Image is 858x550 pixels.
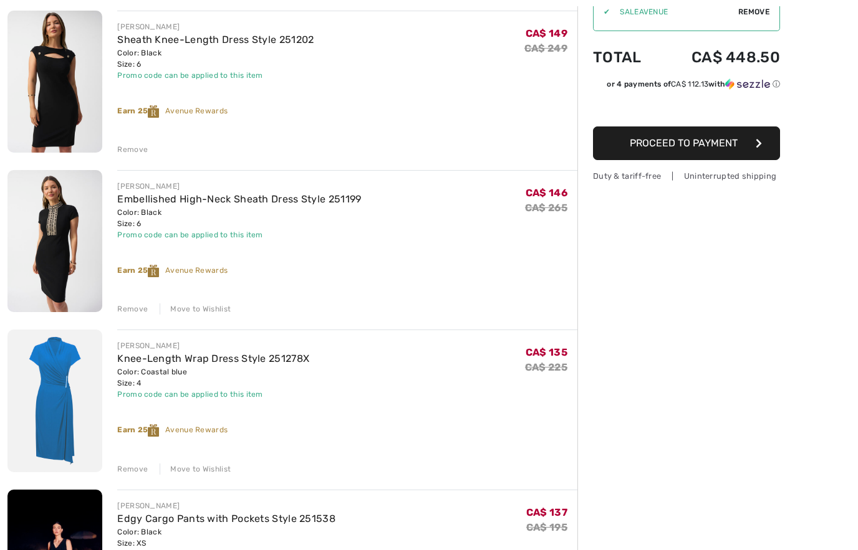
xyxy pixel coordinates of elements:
div: Avenue Rewards [117,424,577,437]
div: Color: Black Size: 6 [117,47,314,70]
div: [PERSON_NAME] [117,21,314,32]
span: CA$ 149 [526,27,567,39]
img: Knee-Length Wrap Dress Style 251278X [7,330,102,472]
span: Proceed to Payment [630,137,738,149]
strong: Earn 25 [117,107,165,115]
div: Color: Coastal blue Size: 4 [117,366,309,389]
div: Promo code can be applied to this item [117,229,361,240]
div: Remove [117,463,148,475]
div: Promo code can be applied to this item [117,389,309,400]
div: Avenue Rewards [117,265,577,277]
s: CA$ 225 [525,361,567,373]
a: Sheath Knee-Length Dress Style 251202 [117,34,314,45]
div: Avenue Rewards [117,105,577,118]
div: Remove [117,144,148,155]
img: Reward-Logo.svg [148,265,159,277]
a: Embellished High-Neck Sheath Dress Style 251199 [117,193,361,205]
div: Duty & tariff-free | Uninterrupted shipping [593,170,780,182]
div: Move to Wishlist [160,303,231,315]
span: Remove [738,6,769,17]
iframe: PayPal-paypal [593,94,780,122]
strong: Earn 25 [117,266,165,275]
span: CA$ 137 [526,506,567,518]
s: CA$ 195 [526,521,567,533]
button: Proceed to Payment [593,126,780,160]
div: [PERSON_NAME] [117,340,309,351]
a: Knee-Length Wrap Dress Style 251278X [117,353,309,364]
img: Sheath Knee-Length Dress Style 251202 [7,11,102,153]
div: or 4 payments ofCA$ 112.13withSezzle Click to learn more about Sezzle [593,78,780,94]
td: CA$ 448.50 [659,36,780,78]
span: CA$ 146 [526,187,567,199]
div: Move to Wishlist [160,463,231,475]
div: [PERSON_NAME] [117,500,335,511]
span: CA$ 112.13 [671,80,708,88]
span: CA$ 135 [526,346,567,358]
div: Color: Black Size: XS [117,526,335,549]
div: [PERSON_NAME] [117,181,361,192]
td: Total [593,36,659,78]
img: Reward-Logo.svg [148,105,159,118]
a: Edgy Cargo Pants with Pockets Style 251538 [117,513,335,524]
strong: Earn 25 [117,425,165,434]
div: Remove [117,303,148,315]
img: Reward-Logo.svg [148,424,159,437]
div: ✔ [594,6,610,17]
div: Color: Black Size: 6 [117,207,361,229]
s: CA$ 249 [524,42,567,54]
img: Sezzle [725,78,770,90]
s: CA$ 265 [525,202,567,214]
img: Embellished High-Neck Sheath Dress Style 251199 [7,170,102,312]
div: Promo code can be applied to this item [117,70,314,81]
div: or 4 payments of with [607,78,780,90]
